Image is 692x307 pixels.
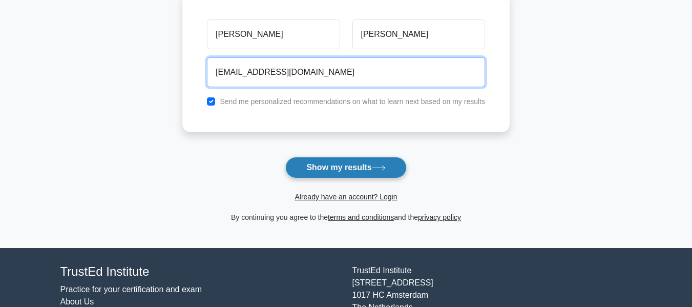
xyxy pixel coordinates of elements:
[285,157,406,178] button: Show my results
[220,97,485,106] label: Send me personalized recommendations on what to learn next based on my results
[418,213,461,221] a: privacy policy
[60,297,94,306] a: About Us
[295,193,397,201] a: Already have an account? Login
[207,57,485,87] input: Email
[60,264,340,279] h4: TrustEd Institute
[60,285,202,294] a: Practice for your certification and exam
[328,213,394,221] a: terms and conditions
[352,19,485,49] input: Last name
[176,211,516,223] div: By continuing you agree to the and the
[207,19,340,49] input: First name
